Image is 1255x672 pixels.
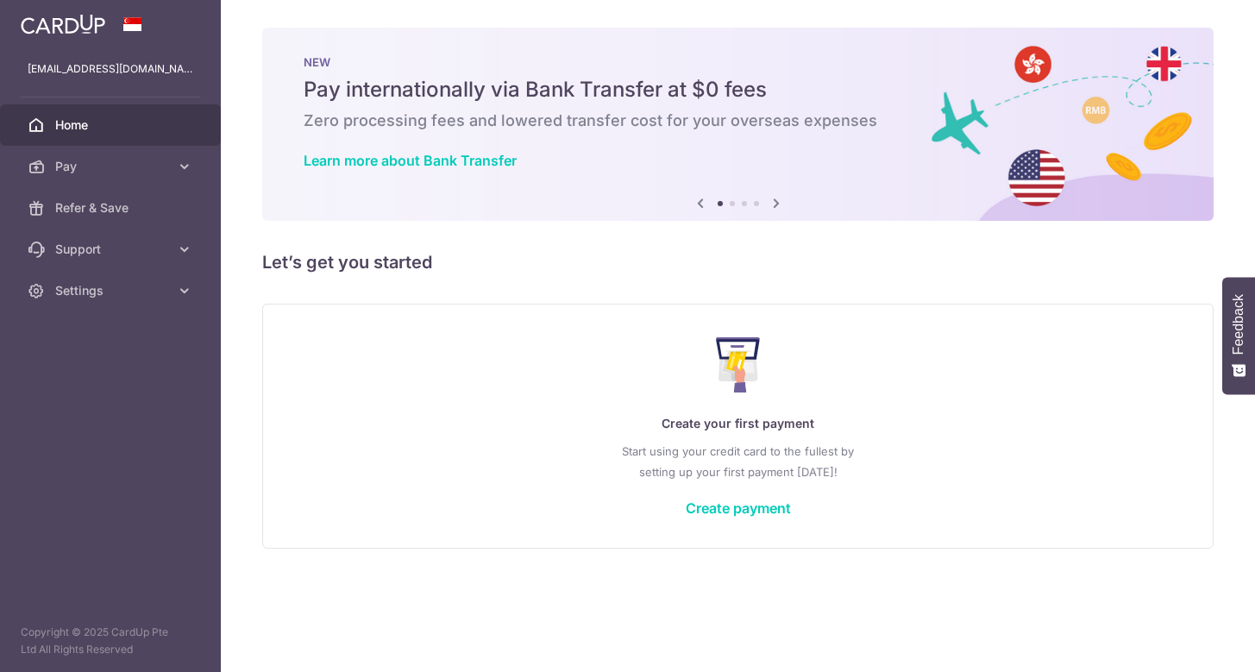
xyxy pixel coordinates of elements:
[716,337,760,393] img: Make Payment
[1222,277,1255,394] button: Feedback - Show survey
[55,241,169,258] span: Support
[298,441,1178,482] p: Start using your credit card to the fullest by setting up your first payment [DATE]!
[304,55,1172,69] p: NEW
[686,499,791,517] a: Create payment
[55,158,169,175] span: Pay
[304,152,517,169] a: Learn more about Bank Transfer
[304,110,1172,131] h6: Zero processing fees and lowered transfer cost for your overseas expenses
[21,14,105,35] img: CardUp
[28,60,193,78] p: [EMAIL_ADDRESS][DOMAIN_NAME]
[55,116,169,134] span: Home
[298,413,1178,434] p: Create your first payment
[262,248,1214,276] h5: Let’s get you started
[304,76,1172,104] h5: Pay internationally via Bank Transfer at $0 fees
[262,28,1214,221] img: Bank transfer banner
[55,282,169,299] span: Settings
[1231,294,1246,355] span: Feedback
[55,199,169,217] span: Refer & Save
